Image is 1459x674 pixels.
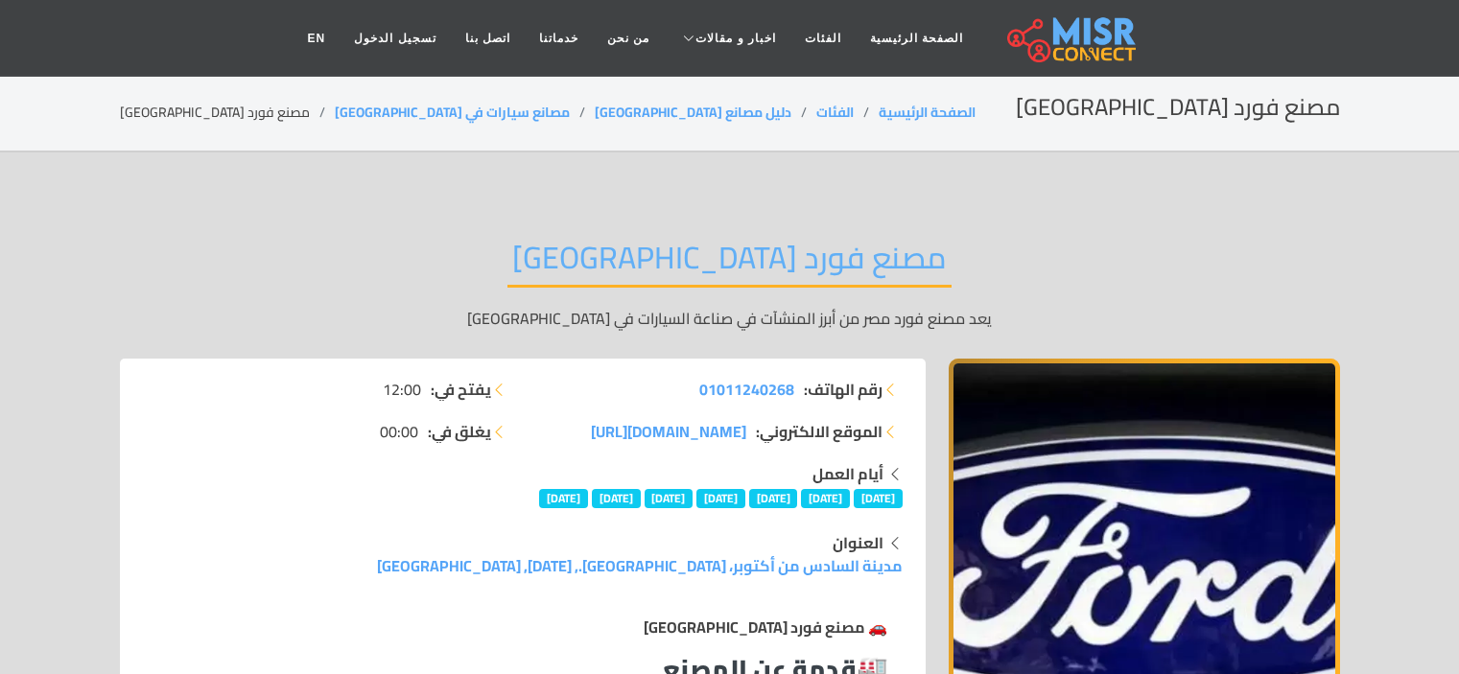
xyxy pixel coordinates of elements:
strong: 🚗 مصنع فورد [GEOGRAPHIC_DATA] [644,613,887,641]
span: 12:00 [383,378,421,401]
a: اخبار و مقالات [664,20,790,57]
strong: الموقع الالكتروني: [756,420,882,443]
a: 01011240268 [699,378,794,401]
strong: يغلق في: [428,420,491,443]
span: [DATE] [749,489,798,508]
a: خدماتنا [525,20,593,57]
a: من نحن [593,20,664,57]
a: [DOMAIN_NAME][URL] [591,420,746,443]
a: تسجيل الدخول [340,20,450,57]
strong: العنوان [833,528,883,557]
p: يعد مصنع فورد مصر من أبرز المنشآت في صناعة السيارات في [GEOGRAPHIC_DATA] [120,307,1340,330]
a: الصفحة الرئيسية [879,100,976,125]
span: 00:00 [380,420,418,443]
strong: يفتح في: [431,378,491,401]
h2: مصنع فورد [GEOGRAPHIC_DATA] [507,239,952,288]
a: الفئات [790,20,856,57]
a: مدينة السادس من أكتوبر، [GEOGRAPHIC_DATA]., [DATE], [GEOGRAPHIC_DATA] [377,551,903,580]
a: EN [294,20,341,57]
span: [DATE] [801,489,850,508]
a: الصفحة الرئيسية [856,20,977,57]
a: اتصل بنا [451,20,525,57]
span: [DOMAIN_NAME][URL] [591,417,746,446]
span: اخبار و مقالات [695,30,776,47]
a: الفئات [816,100,854,125]
a: دليل مصانع [GEOGRAPHIC_DATA] [595,100,791,125]
li: مصنع فورد [GEOGRAPHIC_DATA] [120,103,335,123]
span: 01011240268 [699,375,794,404]
span: [DATE] [696,489,745,508]
span: [DATE] [539,489,588,508]
span: [DATE] [854,489,903,508]
span: [DATE] [645,489,694,508]
strong: أيام العمل [812,459,883,488]
h2: مصنع فورد [GEOGRAPHIC_DATA] [1016,94,1340,122]
span: [DATE] [592,489,641,508]
a: مصانع سيارات في [GEOGRAPHIC_DATA] [335,100,570,125]
img: main.misr_connect [1007,14,1136,62]
strong: رقم الهاتف: [804,378,882,401]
